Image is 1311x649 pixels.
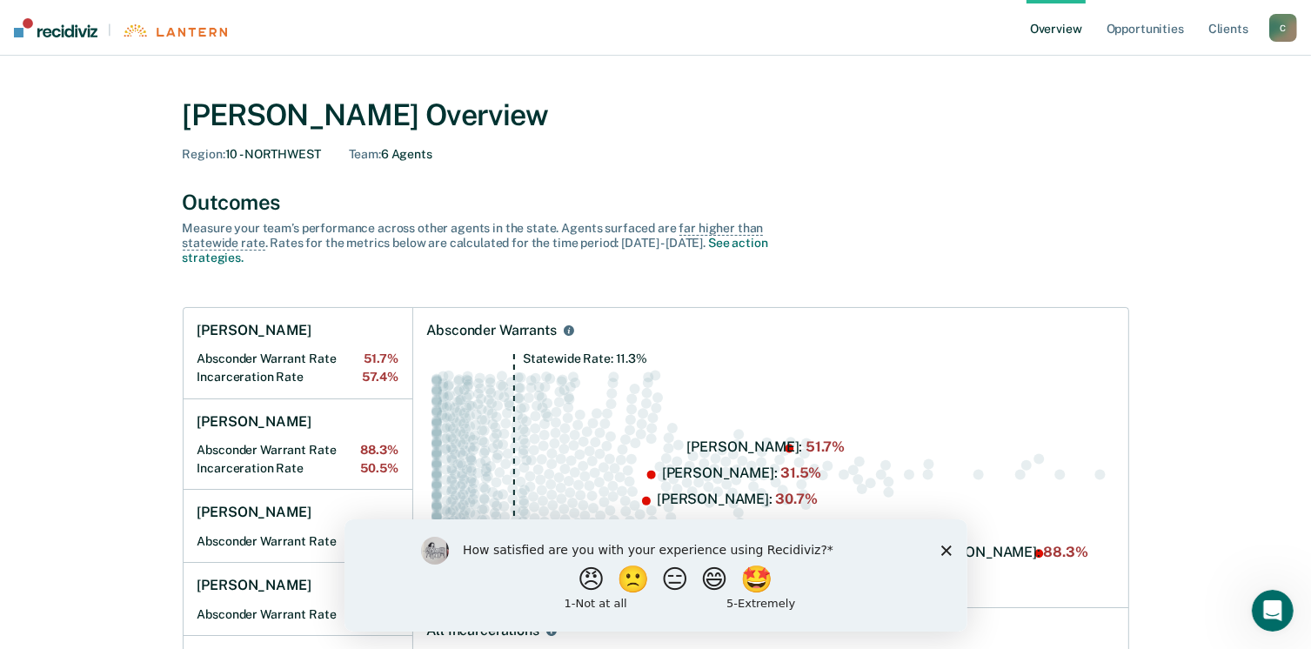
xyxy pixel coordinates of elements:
span: 57.4% [362,370,398,385]
a: [PERSON_NAME]Absconder Warrant Rate31.5% [184,490,412,563]
a: [PERSON_NAME]Absconder Warrant Rate51.7%Incarceration Rate57.4% [184,308,412,399]
a: | [14,18,227,37]
a: See action strategies. [183,236,768,264]
h2: Absconder Warrant Rate [197,607,398,622]
button: C [1269,14,1297,42]
div: Measure your team’s performance across other agent s in the state. Agent s surfaced are . Rates f... [183,221,792,264]
div: Swarm plot of all absconder warrant rates in the state for ALL caseloads, highlighting values of ... [427,353,1114,594]
h1: [PERSON_NAME] [197,577,311,594]
h1: [PERSON_NAME] [197,504,311,521]
button: Absconder Warrants [560,322,578,339]
span: | [97,23,122,37]
div: Outcomes [183,190,1129,215]
h2: Absconder Warrant Rate [197,351,398,366]
div: 6 Agents [349,147,432,162]
div: Absconder Warrants [427,322,557,339]
span: 88.3% [360,443,398,458]
h2: Absconder Warrant Rate [197,443,398,458]
span: Region : [183,147,225,161]
a: [PERSON_NAME]Absconder Warrant Rate88.3%Incarceration Rate50.5% [184,399,412,491]
h1: [PERSON_NAME] [197,413,311,431]
h1: [PERSON_NAME] [197,322,311,339]
div: [PERSON_NAME] Overview [183,97,1129,133]
img: Lantern [122,24,227,37]
div: 10 - NORTHWEST [183,147,321,162]
span: far higher than statewide rate [183,221,764,251]
a: [PERSON_NAME]Absconder Warrant Rate30.7% [184,563,412,636]
h2: Incarceration Rate [197,461,398,476]
span: 50.5% [360,461,398,476]
iframe: Survey by Kim from Recidiviz [344,519,967,632]
span: 51.7% [364,351,398,366]
h2: Incarceration Rate [197,370,398,385]
iframe: Intercom live chat [1252,590,1294,632]
h2: Absconder Warrant Rate [197,534,398,549]
span: Team : [349,147,381,161]
img: Recidiviz [14,18,97,37]
tspan: Statewide Rate: 11.3% [522,351,646,365]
